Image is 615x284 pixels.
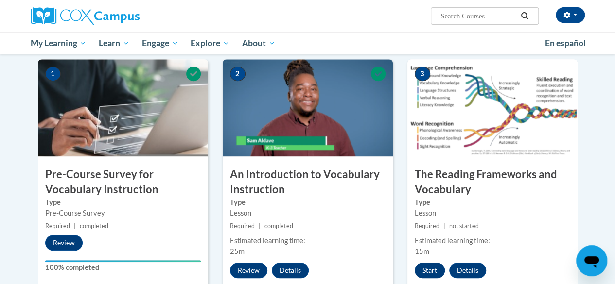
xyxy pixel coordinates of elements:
span: 3 [415,67,430,81]
button: Details [272,263,309,278]
a: En español [539,33,592,53]
div: Main menu [23,32,592,54]
span: | [259,222,261,230]
span: 25m [230,247,245,255]
div: Estimated learning time: [230,235,386,246]
label: Type [415,197,570,208]
span: 2 [230,67,246,81]
button: Search [517,10,532,22]
button: Account Settings [556,7,585,23]
a: About [236,32,281,54]
button: Details [449,263,486,278]
a: Engage [136,32,185,54]
img: Course Image [38,59,208,156]
a: Learn [92,32,136,54]
h3: An Introduction to Vocabulary Instruction [223,167,393,197]
iframe: Button to launch messaging window [576,245,607,276]
a: My Learning [24,32,93,54]
span: completed [80,222,108,230]
button: Start [415,263,445,278]
div: Lesson [415,208,570,218]
span: En español [545,38,586,48]
span: About [242,37,275,49]
span: Required [230,222,255,230]
span: My Learning [30,37,86,49]
div: Pre-Course Survey [45,208,201,218]
button: Review [230,263,267,278]
img: Course Image [407,59,578,156]
span: Required [415,222,439,230]
div: Your progress [45,260,201,262]
span: not started [449,222,479,230]
span: | [443,222,445,230]
span: 1 [45,67,61,81]
a: Cox Campus [31,7,206,25]
span: | [74,222,76,230]
label: Type [45,197,201,208]
span: Explore [191,37,229,49]
input: Search Courses [439,10,517,22]
div: Estimated learning time: [415,235,570,246]
span: Learn [99,37,129,49]
a: Explore [184,32,236,54]
div: Lesson [230,208,386,218]
label: Type [230,197,386,208]
h3: The Reading Frameworks and Vocabulary [407,167,578,197]
img: Cox Campus [31,7,140,25]
h3: Pre-Course Survey for Vocabulary Instruction [38,167,208,197]
span: Required [45,222,70,230]
span: Engage [142,37,178,49]
label: 100% completed [45,262,201,273]
button: Review [45,235,83,251]
span: 15m [415,247,429,255]
span: completed [264,222,293,230]
img: Course Image [223,59,393,156]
